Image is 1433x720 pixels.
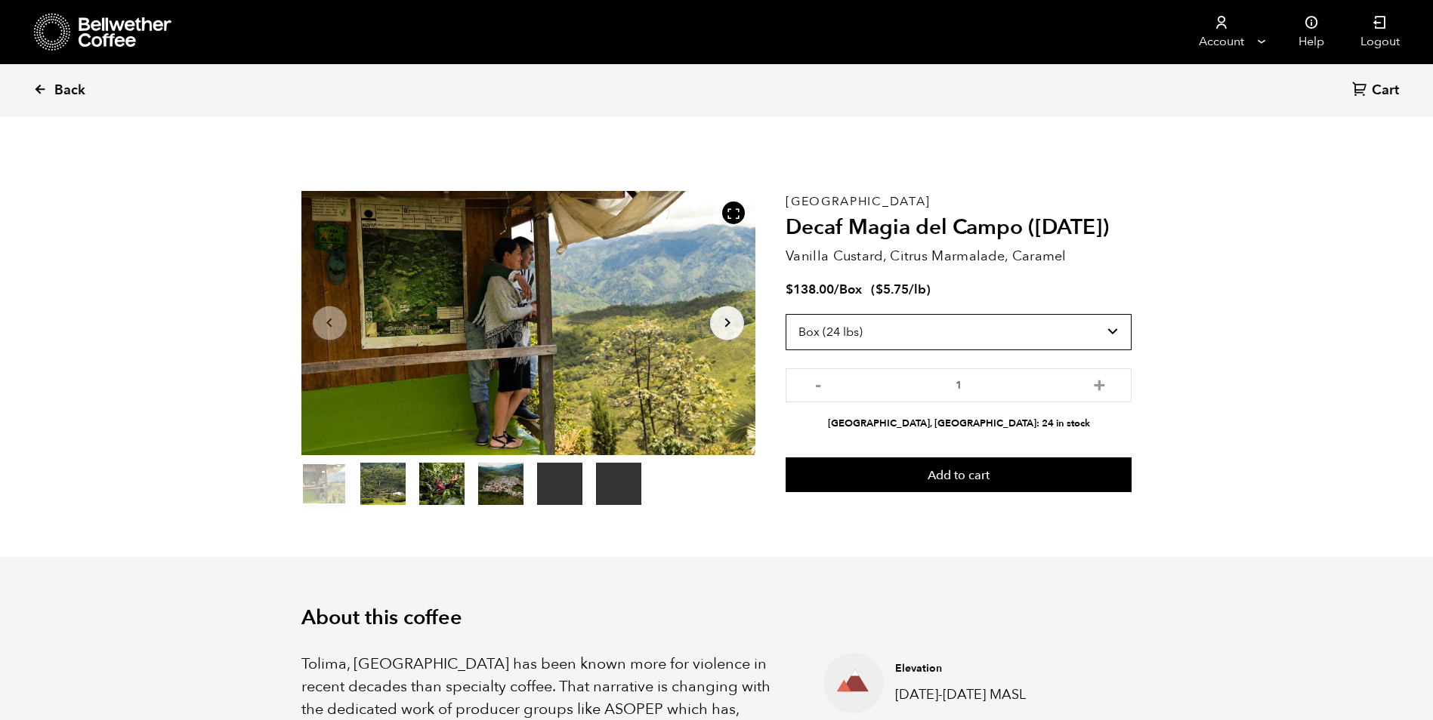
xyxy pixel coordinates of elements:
[839,281,862,298] span: Box
[1372,82,1399,100] span: Cart
[786,457,1132,492] button: Add to cart
[808,376,827,391] button: -
[786,246,1132,266] p: Vanilla Custard, Citrus Marmalade, Caramel
[909,281,926,298] span: /lb
[786,281,793,298] span: $
[876,281,909,298] bdi: 5.75
[301,606,1132,630] h2: About this coffee
[786,215,1132,241] h2: Decaf Magia del Campo ([DATE])
[54,82,85,100] span: Back
[596,463,641,505] video: Your browser does not support the video tag.
[1352,81,1403,101] a: Cart
[537,463,582,505] video: Your browser does not support the video tag.
[786,281,834,298] bdi: 138.00
[895,661,1108,676] h4: Elevation
[876,281,883,298] span: $
[871,281,931,298] span: ( )
[1090,376,1109,391] button: +
[786,417,1132,431] li: [GEOGRAPHIC_DATA], [GEOGRAPHIC_DATA]: 24 in stock
[834,281,839,298] span: /
[895,685,1108,705] p: [DATE]-[DATE] MASL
